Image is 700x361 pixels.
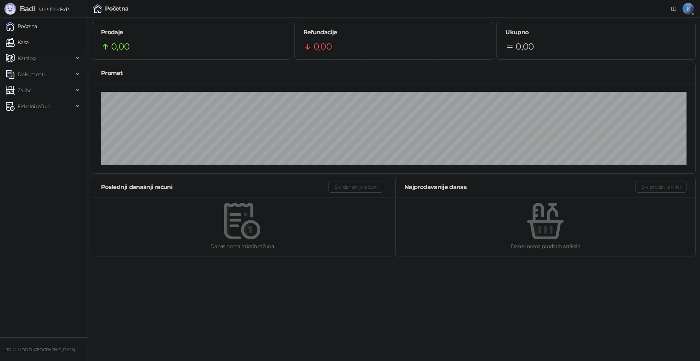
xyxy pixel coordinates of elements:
[101,28,282,37] h5: Prodaje
[303,28,485,37] h5: Refundacije
[6,35,28,50] a: Kasa
[35,6,69,13] span: 3.11.3-fd0d8d3
[6,347,75,352] small: JOIN IN DOO [GEOGRAPHIC_DATA]
[17,99,50,114] span: Fiskalni računi
[516,40,534,54] span: 0,00
[20,4,35,13] span: Badi
[635,181,687,193] button: Svi prodati artikli
[404,183,635,192] div: Najprodavanije danas
[104,242,380,250] div: Danas nema izdatih računa
[314,40,332,54] span: 0,00
[505,28,687,37] h5: Ukupno
[328,181,383,193] button: Svi današnji računi
[17,67,44,82] span: Dokumenti
[111,40,129,54] span: 0,00
[17,83,31,98] span: Zalihe
[407,242,684,250] div: Danas nema prodatih artikala
[4,3,16,15] img: Logo
[101,183,328,192] div: Poslednji današnji računi
[682,3,694,15] span: K
[101,68,687,78] div: Promet
[105,6,129,12] div: Početna
[668,3,680,15] a: Dokumentacija
[17,51,36,66] span: Katalog
[6,19,37,34] a: Početna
